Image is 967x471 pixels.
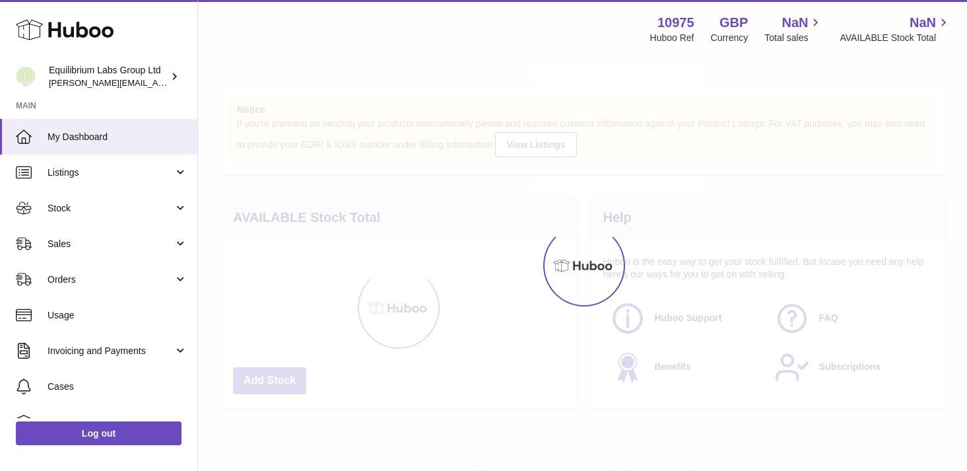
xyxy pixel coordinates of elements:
span: Stock [48,202,174,215]
span: My Dashboard [48,131,187,143]
span: Total sales [764,32,823,44]
a: NaN AVAILABLE Stock Total [840,14,951,44]
span: Invoicing and Payments [48,345,174,357]
div: Currency [711,32,749,44]
span: AVAILABLE Stock Total [840,32,951,44]
span: [PERSON_NAME][EMAIL_ADDRESS][DOMAIN_NAME] [49,77,265,88]
span: Sales [48,238,174,250]
span: Listings [48,166,174,179]
span: NaN [782,14,808,32]
div: Equilibrium Labs Group Ltd [49,64,168,89]
strong: 10975 [657,14,694,32]
span: Cases [48,380,187,393]
a: Log out [16,421,182,445]
img: h.woodrow@theliverclinic.com [16,67,36,87]
span: Orders [48,273,174,286]
span: NaN [910,14,936,32]
a: NaN Total sales [764,14,823,44]
strong: GBP [719,14,748,32]
span: Channels [48,416,187,429]
span: Usage [48,309,187,322]
div: Huboo Ref [650,32,694,44]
